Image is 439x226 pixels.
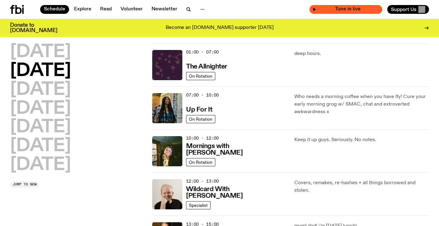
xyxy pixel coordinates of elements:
[10,43,71,61] button: [DATE]
[186,92,219,98] span: 07:00 - 10:00
[166,25,274,31] p: Become an [DOMAIN_NAME] supporter [DATE]
[186,201,211,209] a: Specialist
[186,185,287,199] a: Wildcard With [PERSON_NAME]
[10,81,71,99] button: [DATE]
[189,203,208,207] span: Specialist
[186,158,215,166] a: On Rotation
[152,93,182,123] img: Ify - a Brown Skin girl with black braided twists, looking up to the side with her tongue stickin...
[309,5,382,14] button: On AirThe Bridge [DATE]Tune in live
[10,119,71,136] button: [DATE]
[294,179,429,194] p: Covers, remakes, re-hashes + all things borrowed and stolen.
[186,186,287,199] h3: Wildcard With [PERSON_NAME]
[117,5,147,14] a: Volunteer
[152,179,182,209] img: Stuart is smiling charmingly, wearing a black t-shirt against a stark white background.
[10,181,39,188] button: Jump to now
[10,23,57,33] h3: Donate to [DOMAIN_NAME]
[186,142,287,156] a: Mornings with [PERSON_NAME]
[186,49,219,55] span: 01:00 - 07:00
[148,5,181,14] a: Newsletter
[186,72,215,80] a: On Rotation
[40,5,69,14] a: Schedule
[387,5,429,14] button: Support Us
[189,117,212,121] span: On Rotation
[189,160,212,164] span: On Rotation
[186,62,227,70] a: The Allnighter
[294,50,429,58] p: deep hours.
[294,136,429,144] p: Keep it up guys. Seriously. No notes.
[186,143,287,156] h3: Mornings with [PERSON_NAME]
[152,136,182,166] img: Freya smiles coyly as she poses for the image.
[70,5,95,14] a: Explore
[294,93,429,116] p: Who needs a morning coffee when you have Ify! Cure your early morning grog w/ SMAC, chat and extr...
[186,135,219,141] span: 10:00 - 12:00
[391,7,416,12] span: Support Us
[10,137,71,155] button: [DATE]
[189,74,212,78] span: On Rotation
[186,178,219,184] span: 12:00 - 13:00
[13,183,37,186] span: Jump to now
[10,62,71,80] button: [DATE]
[316,7,379,12] span: Tune in live
[186,115,215,123] a: On Rotation
[186,107,212,113] h3: Up For It
[96,5,115,14] a: Read
[186,105,212,113] a: Up For It
[10,156,71,174] button: [DATE]
[186,63,227,70] h3: The Allnighter
[10,100,71,118] button: [DATE]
